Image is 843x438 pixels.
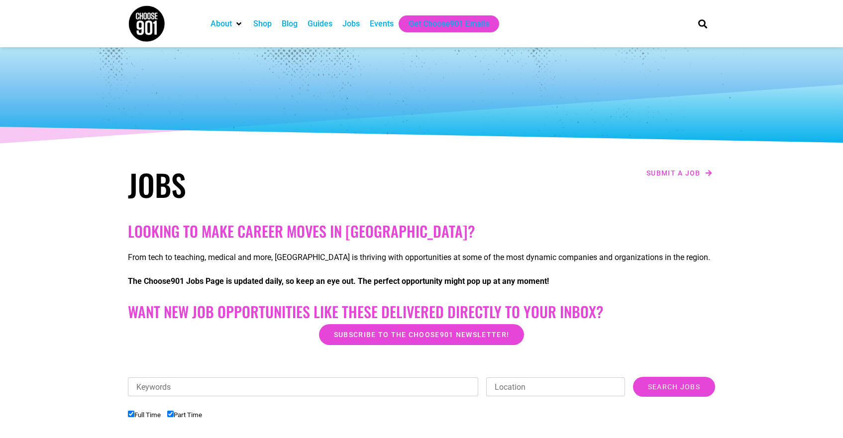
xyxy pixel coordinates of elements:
[319,324,524,345] a: Subscribe to the Choose901 newsletter!
[282,18,298,30] a: Blog
[128,303,715,321] h2: Want New Job Opportunities like these Delivered Directly to your Inbox?
[643,167,715,179] a: Submit a job
[253,18,272,30] a: Shop
[334,331,509,338] span: Subscribe to the Choose901 newsletter!
[695,15,711,32] div: Search
[167,411,202,419] label: Part Time
[206,15,248,32] div: About
[342,18,360,30] a: Jobs
[128,276,549,286] strong: The Choose901 Jobs Page is updated daily, so keep an eye out. The perfect opportunity might pop u...
[409,18,489,30] a: Get Choose901 Emails
[128,411,134,417] input: Full Time
[633,377,715,397] input: Search Jobs
[308,18,332,30] a: Guides
[128,222,715,240] h2: Looking to make career moves in [GEOGRAPHIC_DATA]?
[211,18,232,30] a: About
[128,377,478,396] input: Keywords
[646,170,701,176] span: Submit a job
[128,252,715,263] p: From tech to teaching, medical and more, [GEOGRAPHIC_DATA] is thriving with opportunities at some...
[370,18,394,30] a: Events
[128,411,161,419] label: Full Time
[486,377,625,396] input: Location
[128,167,417,202] h1: Jobs
[206,15,681,32] nav: Main nav
[167,411,174,417] input: Part Time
